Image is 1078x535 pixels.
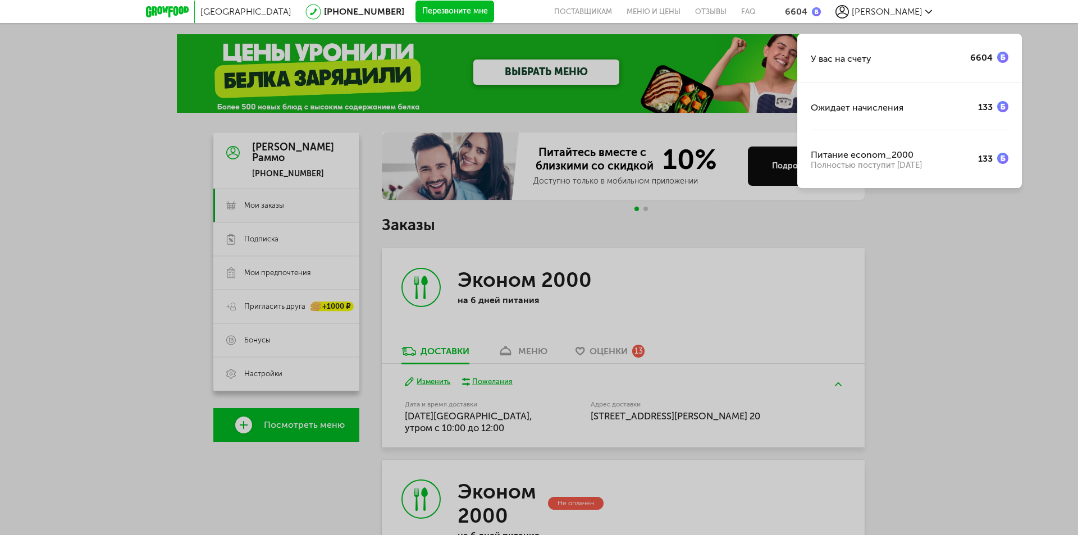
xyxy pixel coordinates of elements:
div: У вас на счету [811,53,871,64]
div: Питание econom_2000 [811,149,922,170]
div: 6604 [970,52,993,63]
span: Полностью поступит [DATE] [811,160,922,170]
img: bonus_b.cdccf46.png [997,153,1008,164]
a: [PHONE_NUMBER] [324,6,404,17]
img: bonus_b.cdccf46.png [812,7,821,16]
div: 133 [978,153,993,164]
img: bonus_b.cdccf46.png [997,52,1008,63]
div: 6604 [785,6,807,17]
img: bonus_b.cdccf46.png [997,101,1008,112]
div: 133 [978,102,993,112]
span: [GEOGRAPHIC_DATA] [200,6,291,17]
button: Перезвоните мне [415,1,494,23]
span: [PERSON_NAME] [852,6,922,17]
div: Ожидает начисления [811,102,903,113]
